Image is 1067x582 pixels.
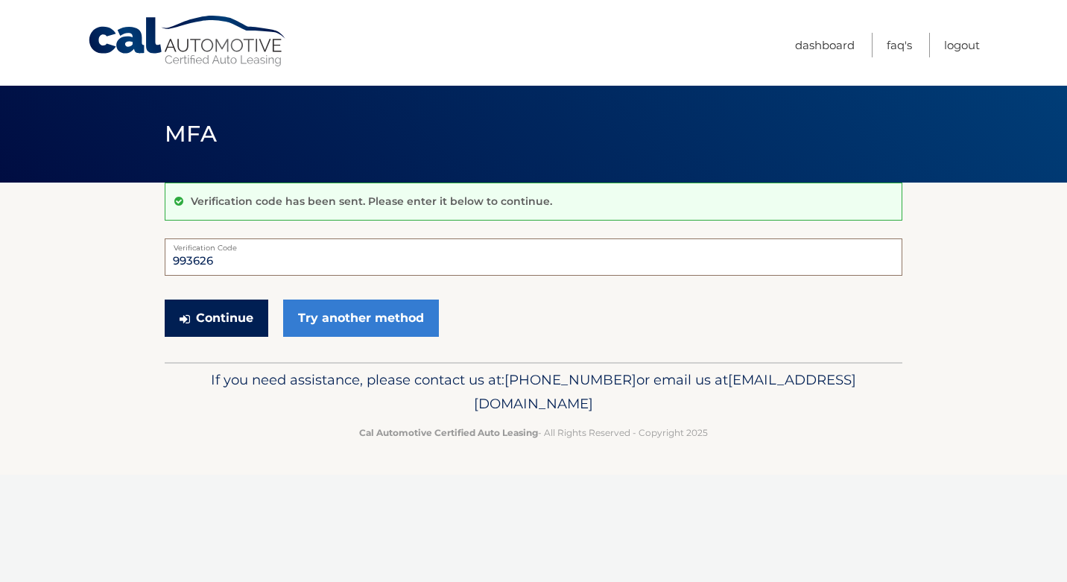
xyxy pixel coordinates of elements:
[504,371,636,388] span: [PHONE_NUMBER]
[165,120,217,148] span: MFA
[191,194,552,208] p: Verification code has been sent. Please enter it below to continue.
[165,238,902,276] input: Verification Code
[174,368,893,416] p: If you need assistance, please contact us at: or email us at
[795,33,855,57] a: Dashboard
[87,15,288,68] a: Cal Automotive
[165,300,268,337] button: Continue
[887,33,912,57] a: FAQ's
[474,371,856,412] span: [EMAIL_ADDRESS][DOMAIN_NAME]
[359,427,538,438] strong: Cal Automotive Certified Auto Leasing
[165,238,902,250] label: Verification Code
[283,300,439,337] a: Try another method
[174,425,893,440] p: - All Rights Reserved - Copyright 2025
[944,33,980,57] a: Logout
